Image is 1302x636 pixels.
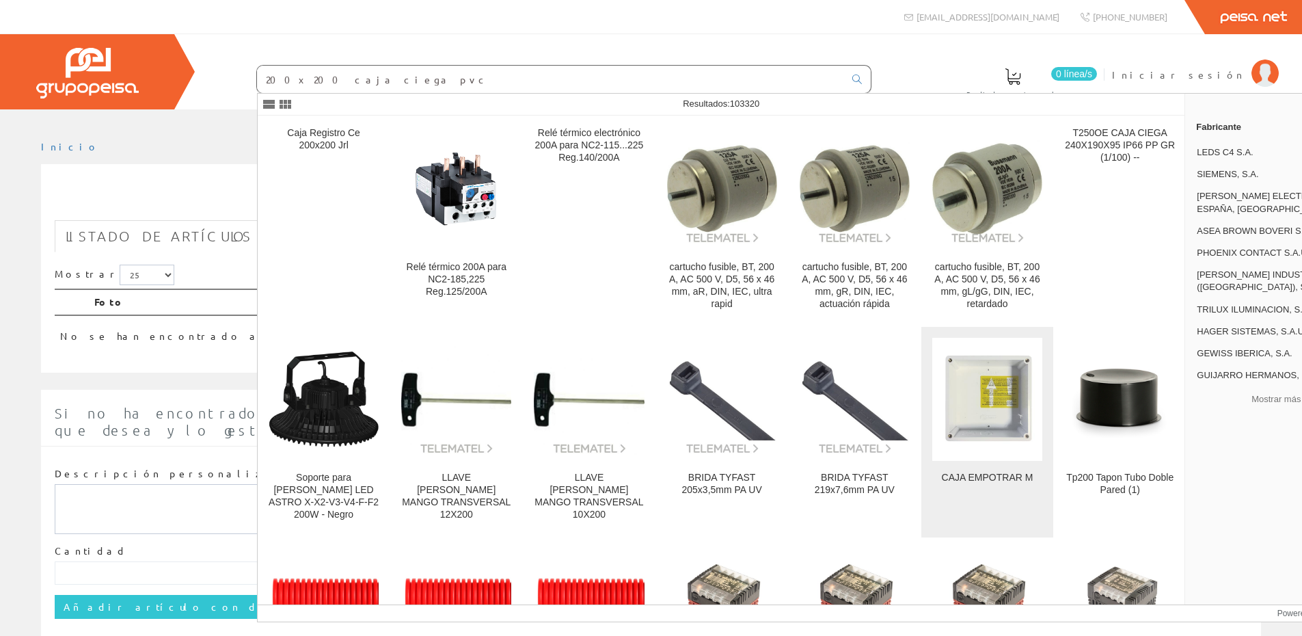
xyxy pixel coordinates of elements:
div: cartucho fusible, BT, 200 A, AC 500 V, D5, 56 x 46 mm, aR, DIN, IEC, ultra rapid [667,261,777,310]
span: 103320 [730,98,759,109]
label: Mostrar [55,265,174,285]
img: LLAVE ALLEN MANGO TRANSVERSAL 10X200 [534,345,644,455]
th: Foto [89,289,1121,315]
a: cartucho fusible, BT, 200 A, AC 500 V, D5, 56 x 46 mm, gL/gG, DIN, IEC, retardado cartucho fusibl... [921,116,1053,326]
span: Resultados: [683,98,759,109]
div: Relé térmico electrónico 200A para NC2-115...225 Reg.140/200A [534,127,644,164]
img: BRIDA TYFAST 205x3,5mm PA UV [667,345,777,455]
img: Grupo Peisa [36,48,139,98]
span: Iniciar sesión [1112,68,1245,81]
a: BRIDA TYFAST 219x7,6mm PA UV BRIDA TYFAST 219x7,6mm PA UV [789,327,921,537]
a: LLAVE ALLEN MANGO TRANSVERSAL 10X200 LLAVE [PERSON_NAME] MANGO TRANSVERSAL 10X200 [523,327,655,537]
img: Relé térmico 200A para NC2-185,225 Reg.125/200A [401,140,511,237]
a: Relé térmico electrónico 200A para NC2-115...225 Reg.140/200A [523,116,655,326]
td: No se han encontrado artículos, pruebe con otra búsqueda [55,315,1121,349]
div: Tp200 Tapon Tubo Doble Pared (1) [1065,472,1175,496]
img: CAJA EMPOTRAR M [932,345,1042,455]
a: T250OE CAJA CIEGA 240X190X95 IP66 PP GR (1/100) -- [1054,116,1186,326]
a: LLAVE ALLEN MANGO TRANSVERSAL 12X200 LLAVE [PERSON_NAME] MANGO TRANSVERSAL 12X200 [390,327,522,537]
a: Soporte para Campana LED ASTRO X-X2-V3-V4-F-F2 200W - Negro Soporte para [PERSON_NAME] LED ASTRO ... [258,327,390,537]
div: BRIDA TYFAST 219x7,6mm PA UV [800,472,910,496]
div: CAJA EMPOTRAR M [932,472,1042,484]
a: Tp200 Tapon Tubo Doble Pared (1) Tp200 Tapon Tubo Doble Pared (1) [1054,327,1186,537]
span: Si no ha encontrado algún artículo en nuestro catálogo introduzca aquí la cantidad y la descripci... [55,405,1245,438]
label: Descripción personalizada [55,467,297,481]
a: cartucho fusible, BT, 200 A, AC 500 V, D5, 56 x 46 mm, gR, DIN, IEC, actuación rápida cartucho fu... [789,116,921,326]
h1: pvc caja ciega [55,186,1247,213]
a: Listado de artículos [55,220,263,252]
img: cartucho fusible, BT, 200 A, AC 500 V, D5, 56 x 46 mm, gL/gG, DIN, IEC, retardado [932,133,1042,243]
a: Relé térmico 200A para NC2-185,225 Reg.125/200A Relé térmico 200A para NC2-185,225 Reg.125/200A [390,116,522,326]
img: BRIDA TYFAST 219x7,6mm PA UV [800,345,910,455]
div: Caja Registro Ce 200x200 Jrl [269,127,379,152]
div: Relé térmico 200A para NC2-185,225 Reg.125/200A [401,261,511,298]
div: LLAVE [PERSON_NAME] MANGO TRANSVERSAL 12X200 [401,472,511,521]
span: [PHONE_NUMBER] [1093,11,1167,23]
img: cartucho fusible, BT, 200 A, AC 500 V, D5, 56 x 46 mm, gR, DIN, IEC, actuación rápida [800,133,910,243]
a: Iniciar sesión [1112,57,1279,70]
a: cartucho fusible, BT, 200 A, AC 500 V, D5, 56 x 46 mm, aR, DIN, IEC, ultra rapid cartucho fusible... [656,116,788,326]
input: Buscar ... [257,66,844,93]
div: LLAVE [PERSON_NAME] MANGO TRANSVERSAL 10X200 [534,472,644,521]
div: cartucho fusible, BT, 200 A, AC 500 V, D5, 56 x 46 mm, gL/gG, DIN, IEC, retardado [932,261,1042,310]
a: BRIDA TYFAST 205x3,5mm PA UV BRIDA TYFAST 205x3,5mm PA UV [656,327,788,537]
span: 0 línea/s [1051,67,1097,81]
a: Inicio [41,140,99,153]
span: [EMAIL_ADDRESS][DOMAIN_NAME] [917,11,1059,23]
div: T250OE CAJA CIEGA 240X190X95 IP66 PP GR (1/100) -- [1065,127,1175,164]
div: Soporte para [PERSON_NAME] LED ASTRO X-X2-V3-V4-F-F2 200W - Negro [269,472,379,521]
img: cartucho fusible, BT, 200 A, AC 500 V, D5, 56 x 46 mm, aR, DIN, IEC, ultra rapid [667,133,777,243]
img: LLAVE ALLEN MANGO TRANSVERSAL 12X200 [401,345,511,455]
div: BRIDA TYFAST 205x3,5mm PA UV [667,472,777,496]
a: CAJA EMPOTRAR M CAJA EMPOTRAR M [921,327,1053,537]
div: cartucho fusible, BT, 200 A, AC 500 V, D5, 56 x 46 mm, gR, DIN, IEC, actuación rápida [800,261,910,310]
span: Pedido actual [966,88,1059,101]
a: Caja Registro Ce 200x200 Jrl [258,116,390,326]
img: Soporte para Campana LED ASTRO X-X2-V3-V4-F-F2 200W - Negro [269,352,379,447]
img: Tp200 Tapon Tubo Doble Pared (1) [1065,358,1175,441]
input: Añadir artículo con descripción personalizada [55,595,500,618]
label: Cantidad [55,544,127,558]
select: Mostrar [120,265,174,285]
